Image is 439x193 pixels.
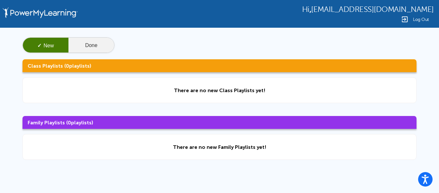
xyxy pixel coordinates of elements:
span: 0 [68,120,71,126]
span: Log Out [413,17,429,22]
span: [EMAIL_ADDRESS][DOMAIN_NAME] [311,5,434,14]
div: There are no new Class Playlists yet! [174,87,265,93]
h3: Class Playlists ( playlists) [22,59,417,72]
h3: Family Playlists ( playlists) [22,116,417,129]
span: Hi [302,5,309,14]
div: There are no new Family Playlists yet! [173,144,266,150]
button: Done [68,38,114,53]
img: Logout Icon [401,15,408,23]
span: ✓ [37,43,41,48]
span: 0 [66,63,69,69]
button: ✓New [23,38,68,53]
div: , [302,5,434,14]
